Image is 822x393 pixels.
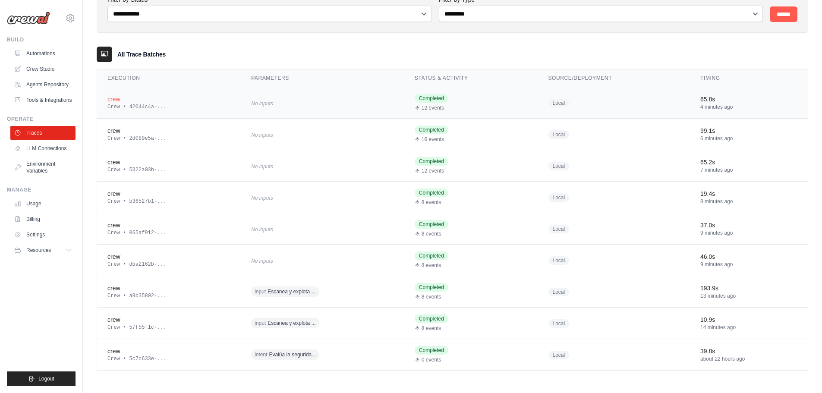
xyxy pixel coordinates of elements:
div: No inputs [251,160,394,172]
span: Escanea y explota ... [268,288,315,295]
div: Crew • 57f55f1c-... [107,324,230,331]
div: No inputs [251,192,394,203]
div: 4 minutes ago [700,104,797,110]
iframe: Chat Widget [779,352,822,393]
a: Billing [10,212,76,226]
div: input: Escanea y explota 172.26.26.134 [251,317,394,330]
span: Escanea y explota ... [268,320,315,327]
div: 46.0s [700,252,797,261]
div: crew [107,252,230,261]
tr: View details for crew execution [97,276,808,308]
div: Crew • a9b35802-... [107,292,230,299]
span: No inputs [251,163,273,170]
div: 9 minutes ago [700,230,797,236]
span: intent [255,351,267,358]
span: Completed [415,283,448,292]
div: crew [107,284,230,292]
span: Completed [415,126,448,134]
div: No inputs [251,129,394,140]
div: input: Escanea y explota 172.26.26.134 [251,285,394,299]
span: Completed [415,252,448,260]
div: 7 minutes ago [700,167,797,173]
div: 39.8s [700,347,797,355]
div: Crew • 42044c4a-... [107,104,230,110]
tr: View details for crew execution [97,182,808,213]
div: 37.0s [700,221,797,230]
a: Traces [10,126,76,140]
th: Execution [97,69,241,87]
span: No inputs [251,101,273,107]
div: intent: Evalúa la seguridad del panel de login de http://tryhard [251,348,394,362]
div: 6 minutes ago [700,135,797,142]
span: 8 events [422,199,441,206]
span: Completed [415,346,448,355]
a: Environment Variables [10,157,76,178]
th: Status & Activity [404,69,538,87]
span: No inputs [251,132,273,138]
div: crew [107,126,230,135]
span: Completed [415,314,448,323]
tr: View details for crew execution [97,213,808,245]
span: 12 events [422,167,444,174]
span: Local [548,162,570,170]
div: Operate [7,116,76,123]
div: about 22 hours ago [700,355,797,362]
span: Completed [415,94,448,103]
div: Crew • b36527b1-... [107,198,230,205]
span: input [255,320,266,327]
div: 65.2s [700,158,797,167]
span: 8 events [422,325,441,332]
div: Widget de chat [779,352,822,393]
h3: All Trace Batches [117,50,166,59]
th: Parameters [241,69,404,87]
a: Usage [10,197,76,211]
button: Resources [10,243,76,257]
div: crew [107,221,230,230]
span: 16 events [422,136,444,143]
div: 13 minutes ago [700,292,797,299]
a: Automations [10,47,76,60]
button: Logout [7,371,76,386]
a: Crew Studio [10,62,76,76]
span: Local [548,351,570,359]
div: 8 minutes ago [700,198,797,205]
div: Manage [7,186,76,193]
div: 9 minutes ago [700,261,797,268]
div: 10.9s [700,315,797,324]
span: Evalúa la segurida... [269,351,316,358]
span: No inputs [251,195,273,201]
tr: View details for crew execution [97,339,808,371]
tr: View details for crew execution [97,308,808,339]
span: Local [548,319,570,328]
div: Crew • 5c7c633e-... [107,355,230,362]
div: crew [107,189,230,198]
div: No inputs [251,223,394,235]
div: No inputs [251,255,394,266]
div: No inputs [251,97,394,109]
tr: View details for crew execution [97,119,808,150]
a: Agents Repository [10,78,76,91]
div: Crew • dba2162b-... [107,261,230,268]
tr: View details for crew execution [97,150,808,182]
span: Completed [415,157,448,166]
img: Logo [7,12,50,25]
span: Local [548,193,570,202]
span: Logout [38,375,54,382]
div: Crew • 065af912-... [107,230,230,236]
div: Crew • 2d089e5a-... [107,135,230,142]
div: 99.1s [700,126,797,135]
th: Source/Deployment [538,69,690,87]
a: Tools & Integrations [10,93,76,107]
div: crew [107,95,230,104]
div: Build [7,36,76,43]
span: Local [548,256,570,265]
div: crew [107,158,230,167]
a: Settings [10,228,76,242]
span: Completed [415,220,448,229]
span: Local [548,130,570,139]
div: crew [107,347,230,355]
div: 193.9s [700,284,797,292]
span: Local [548,225,570,233]
span: 8 events [422,262,441,269]
span: No inputs [251,258,273,264]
